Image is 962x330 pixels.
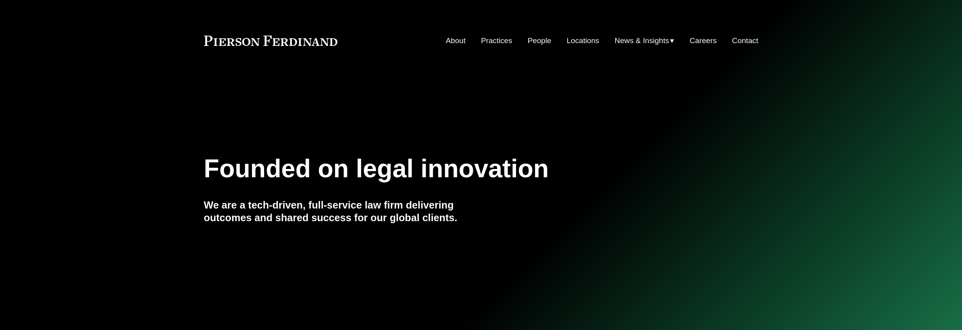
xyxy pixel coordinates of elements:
[204,199,481,224] h4: We are a tech-driven, full-service law firm delivering outcomes and shared success for our global...
[690,33,716,48] a: Careers
[567,33,599,48] a: Locations
[528,33,551,48] a: People
[204,154,666,183] h1: Founded on legal innovation
[446,33,465,48] a: About
[732,33,758,48] a: Contact
[615,33,674,48] a: folder dropdown
[481,33,512,48] a: Practices
[615,34,669,48] span: News & Insights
